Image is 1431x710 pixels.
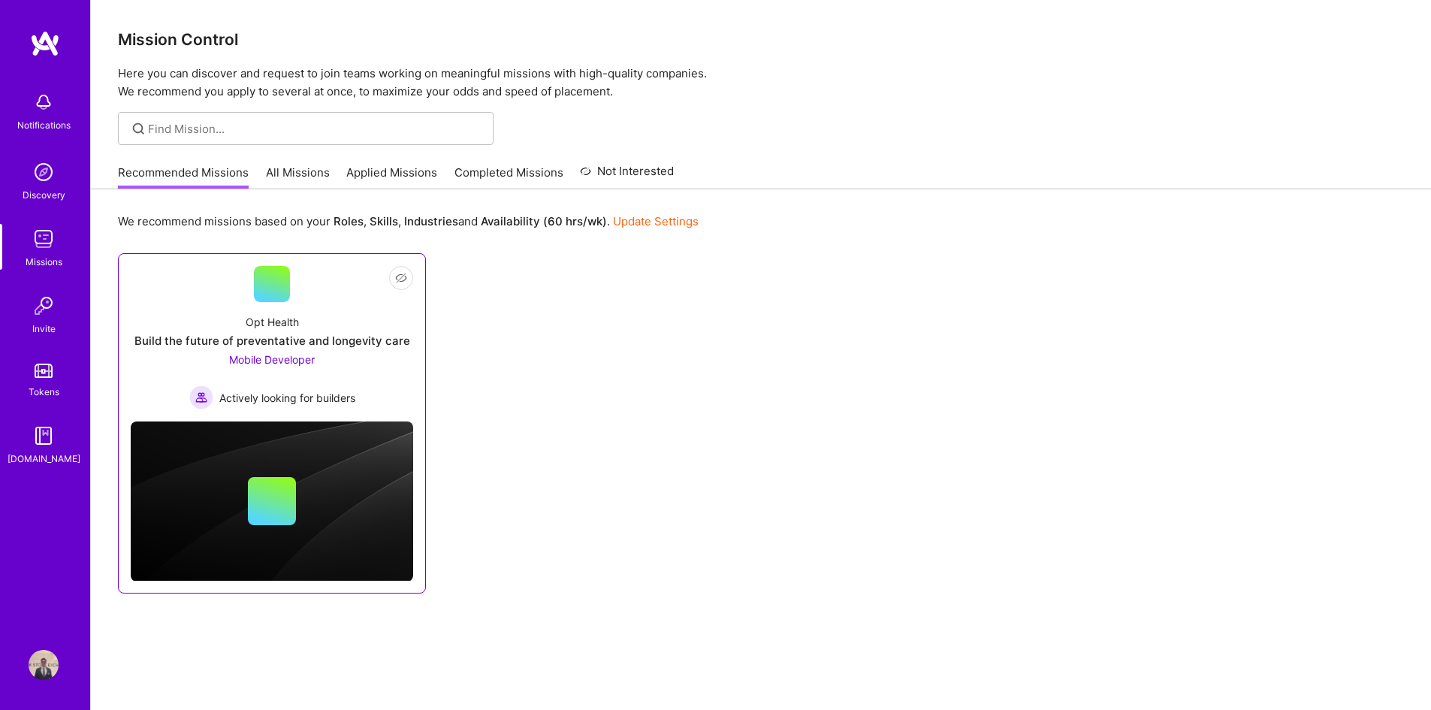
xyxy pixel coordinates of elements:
a: Recommended Missions [118,165,249,189]
div: Invite [32,321,56,337]
div: [DOMAIN_NAME] [8,451,80,467]
img: guide book [29,421,59,451]
i: icon SearchGrey [130,120,147,137]
b: Skills [370,214,398,228]
img: bell [29,87,59,117]
div: Build the future of preventative and longevity care [134,333,410,349]
div: Opt Health [246,314,299,330]
a: Not Interested [580,162,674,189]
b: Industries [404,214,458,228]
img: cover [131,421,413,582]
img: Actively looking for builders [189,385,213,409]
b: Roles [334,214,364,228]
a: Applied Missions [346,165,437,189]
img: Invite [29,291,59,321]
input: Find Mission... [148,121,482,137]
span: Mobile Developer [229,353,315,366]
p: We recommend missions based on your , , and . [118,213,699,229]
a: Opt HealthBuild the future of preventative and longevity careMobile Developer Actively looking fo... [131,266,413,409]
h3: Mission Control [118,30,1404,49]
a: Completed Missions [454,165,563,189]
a: All Missions [266,165,330,189]
b: Availability (60 hrs/wk) [481,214,607,228]
a: Update Settings [613,214,699,228]
div: Notifications [17,117,71,133]
div: Missions [26,254,62,270]
span: Actively looking for builders [219,390,355,406]
img: tokens [35,364,53,378]
img: discovery [29,157,59,187]
img: teamwork [29,224,59,254]
div: Discovery [23,187,65,203]
img: User Avatar [29,650,59,680]
div: Tokens [29,384,59,400]
a: User Avatar [25,650,62,680]
img: logo [30,30,60,57]
i: icon EyeClosed [395,272,407,284]
p: Here you can discover and request to join teams working on meaningful missions with high-quality ... [118,65,1404,101]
